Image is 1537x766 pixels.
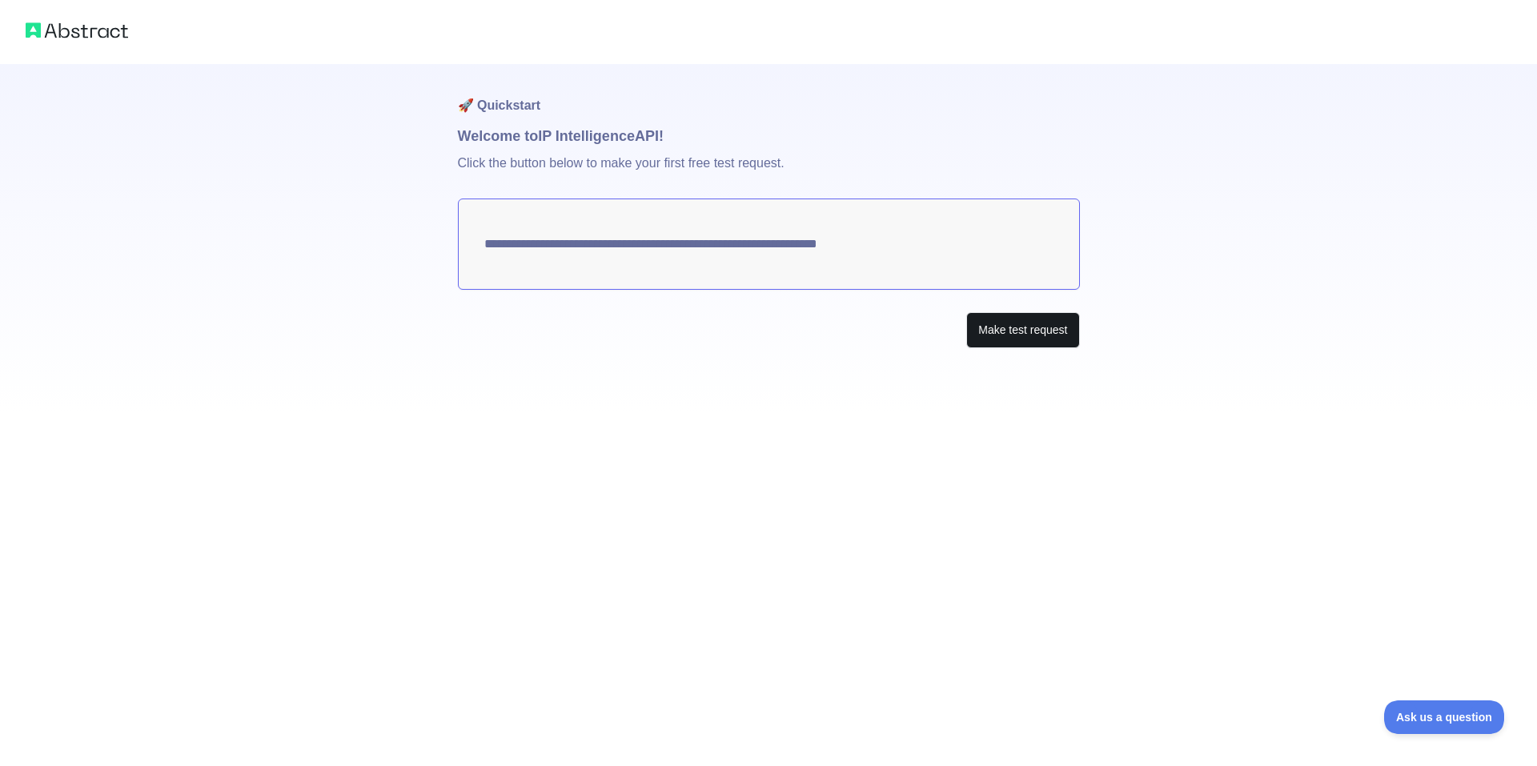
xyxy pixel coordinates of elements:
[458,125,1080,147] h1: Welcome to IP Intelligence API!
[26,19,128,42] img: Abstract logo
[458,64,1080,125] h1: 🚀 Quickstart
[1384,700,1505,734] iframe: Toggle Customer Support
[458,147,1080,199] p: Click the button below to make your first free test request.
[966,312,1079,348] button: Make test request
